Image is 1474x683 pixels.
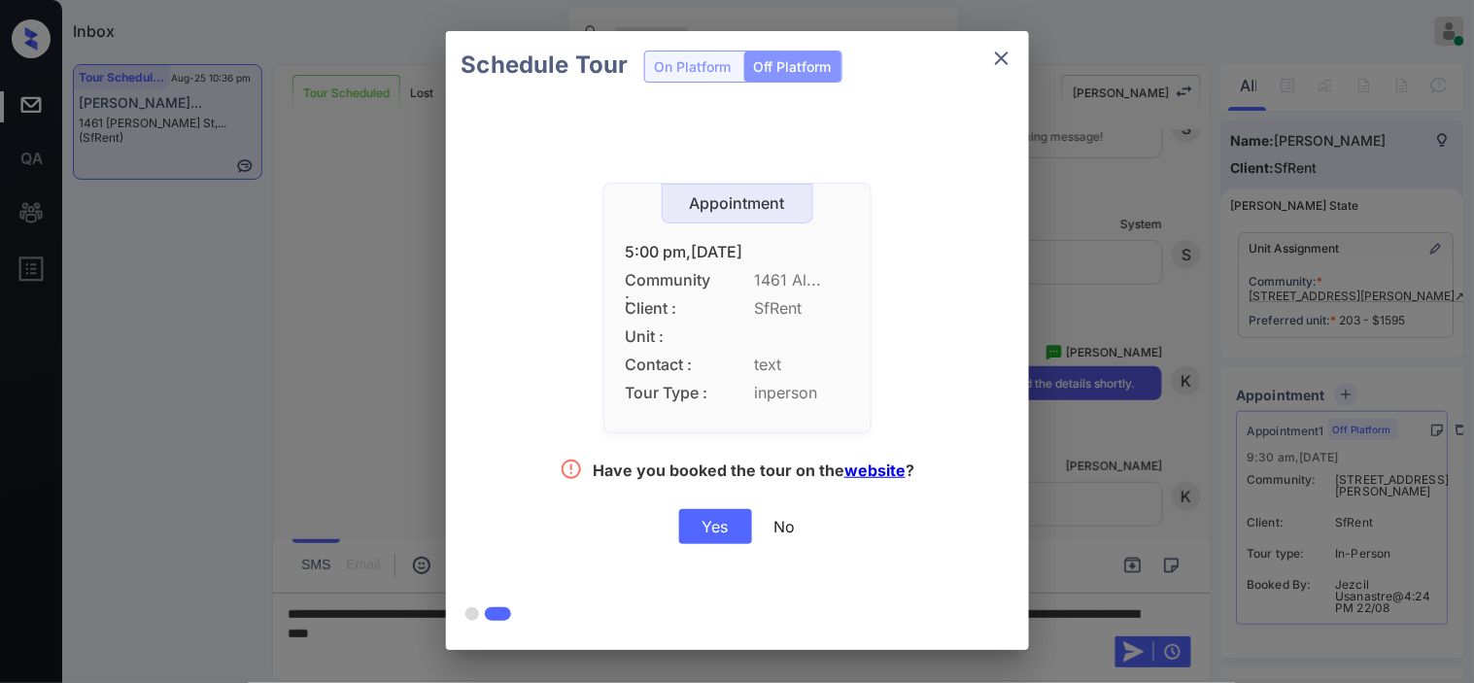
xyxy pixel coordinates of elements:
[774,517,796,536] div: No
[755,299,849,318] span: SfRent
[593,461,914,485] div: Have you booked the tour on the ?
[755,356,849,374] span: text
[755,271,849,290] span: 1461 Al...
[663,194,812,213] div: Appointment
[626,271,713,290] span: Community :
[755,384,849,402] span: inperson
[626,243,849,261] div: 5:00 pm,[DATE]
[626,356,713,374] span: Contact :
[982,39,1021,78] button: close
[446,31,644,99] h2: Schedule Tour
[626,327,713,346] span: Unit :
[679,509,752,544] div: Yes
[626,384,713,402] span: Tour Type :
[844,461,906,480] a: website
[626,299,713,318] span: Client :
